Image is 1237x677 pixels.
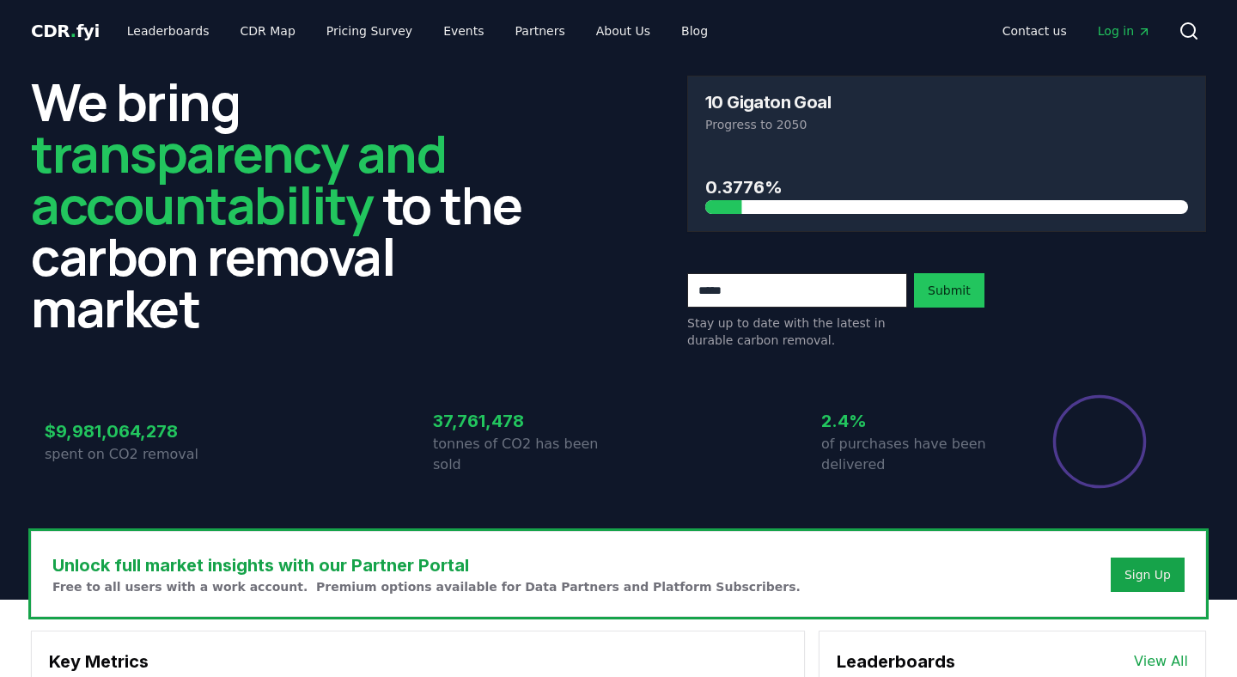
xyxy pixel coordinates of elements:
[989,15,1081,46] a: Contact us
[1124,566,1171,583] a: Sign Up
[989,15,1165,46] nav: Main
[821,434,1007,475] p: of purchases have been delivered
[1098,22,1151,40] span: Log in
[705,174,1188,200] h3: 0.3776%
[1084,15,1165,46] a: Log in
[667,15,722,46] a: Blog
[1051,393,1148,490] div: Percentage of sales delivered
[705,116,1188,133] p: Progress to 2050
[433,408,618,434] h3: 37,761,478
[821,408,1007,434] h3: 2.4%
[45,418,230,444] h3: $9,981,064,278
[914,273,984,308] button: Submit
[430,15,497,46] a: Events
[52,552,801,578] h3: Unlock full market insights with our Partner Portal
[837,649,955,674] h3: Leaderboards
[582,15,664,46] a: About Us
[113,15,223,46] a: Leaderboards
[31,76,550,333] h2: We bring to the carbon removal market
[705,94,831,111] h3: 10 Gigaton Goal
[687,314,907,349] p: Stay up to date with the latest in durable carbon removal.
[52,578,801,595] p: Free to all users with a work account. Premium options available for Data Partners and Platform S...
[313,15,426,46] a: Pricing Survey
[227,15,309,46] a: CDR Map
[49,649,787,674] h3: Key Metrics
[433,434,618,475] p: tonnes of CO2 has been sold
[113,15,722,46] nav: Main
[45,444,230,465] p: spent on CO2 removal
[70,21,76,41] span: .
[31,21,100,41] span: CDR fyi
[1111,558,1185,592] button: Sign Up
[31,118,446,240] span: transparency and accountability
[1134,651,1188,672] a: View All
[502,15,579,46] a: Partners
[31,19,100,43] a: CDR.fyi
